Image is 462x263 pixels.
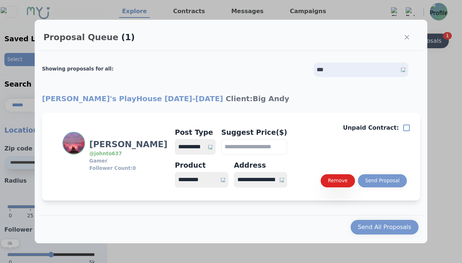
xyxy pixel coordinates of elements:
span: (1) [121,33,135,42]
div: all : [105,65,113,73]
h3: [PERSON_NAME] [89,138,168,150]
button: Send All Proposals [351,220,419,235]
span: Client: Big Andy [226,94,289,103]
p: Unpaid Contract: [343,123,399,132]
h2: [PERSON_NAME]'s PlayHouse [DATE] - [DATE] [42,93,420,104]
a: @johnto637 [89,151,122,156]
h4: Post Type [175,127,215,138]
div: Address [234,160,287,171]
div: Send Proposal [365,177,400,184]
div: Product [175,160,228,171]
h2: Showing proposals for [42,61,114,77]
h3: Gamer [89,157,168,165]
h4: Suggest Price($) [221,127,287,138]
h2: Proposal Queue [43,33,118,42]
div: Send All Proposals [358,223,412,232]
img: Profile [63,133,84,154]
button: Send Proposal [358,174,407,187]
h3: Follower Count: 0 [89,165,168,172]
button: Remove [321,174,355,187]
div: Remove [328,177,348,184]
